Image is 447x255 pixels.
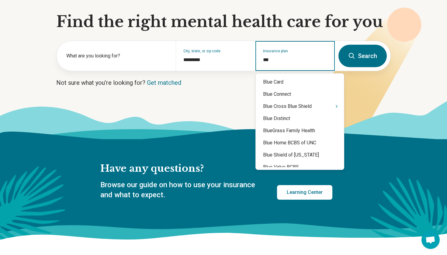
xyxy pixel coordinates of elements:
[100,162,332,175] h2: Have any questions?
[338,45,387,67] button: Search
[66,52,168,60] label: What are you looking for?
[256,112,344,125] div: Blue Distinct
[100,180,262,200] p: Browse our guide on how to use your insurance and what to expect.
[147,79,181,86] a: Get matched
[56,78,391,87] p: Not sure what you’re looking for?
[256,76,344,88] div: Blue Card
[256,76,344,167] div: Suggestions
[421,231,440,249] div: Open chat
[256,149,344,161] div: Blue Shield of [US_STATE]
[256,137,344,149] div: Blue Home BCBS of UNC
[56,13,391,31] h1: Find the right mental health care for you
[256,100,344,112] div: Blue Cross Blue Shield
[256,125,344,137] div: BlueGrass Family Health
[277,185,332,200] a: Learning Center
[256,88,344,100] div: Blue Connect
[256,161,344,173] div: Blue Value BCBS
